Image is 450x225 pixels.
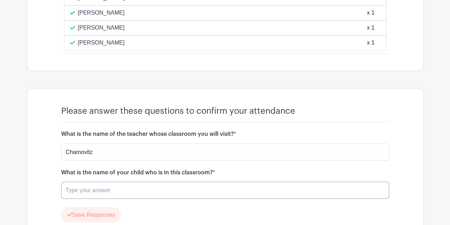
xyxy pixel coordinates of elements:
div: x 1 [367,9,374,17]
input: Type your answer [61,143,389,160]
h4: Please answer these questions to confirm your attendance [61,106,295,116]
input: Type your answer [61,181,389,199]
p: [PERSON_NAME] [78,39,125,47]
p: [PERSON_NAME] [78,9,125,17]
div: x 1 [367,24,374,32]
p: [PERSON_NAME] [78,24,125,32]
h6: What is the name of the teacher whose classroom you will visit? [61,131,389,137]
h6: What is the name of your child who is in this classroom? [61,169,389,176]
button: Save Responses [61,207,121,222]
div: x 1 [367,39,374,47]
